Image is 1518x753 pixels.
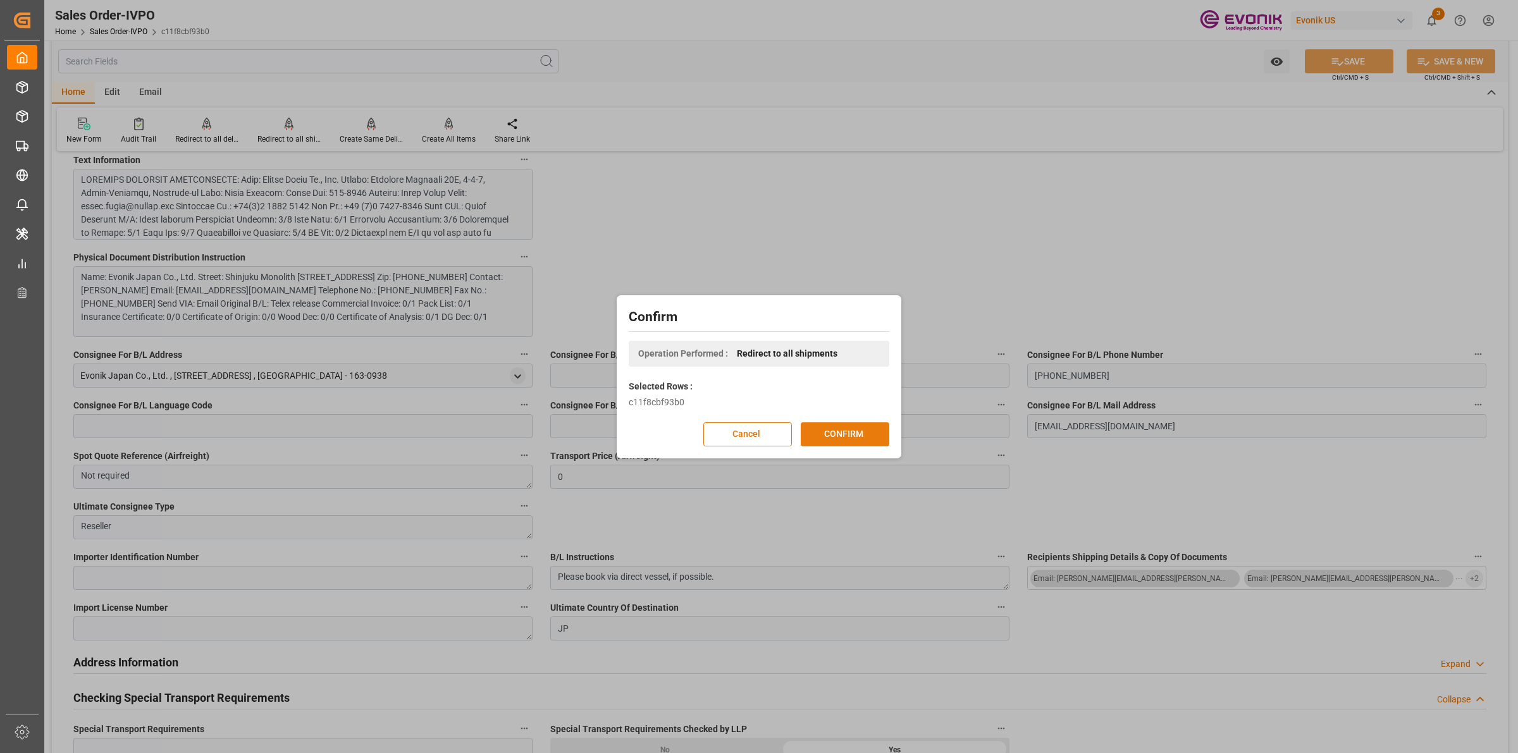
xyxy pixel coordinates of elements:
[638,347,728,360] span: Operation Performed :
[629,396,889,409] div: c11f8cbf93b0
[629,307,889,328] h2: Confirm
[737,347,837,360] span: Redirect to all shipments
[703,422,792,446] button: Cancel
[801,422,889,446] button: CONFIRM
[629,380,693,393] label: Selected Rows :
